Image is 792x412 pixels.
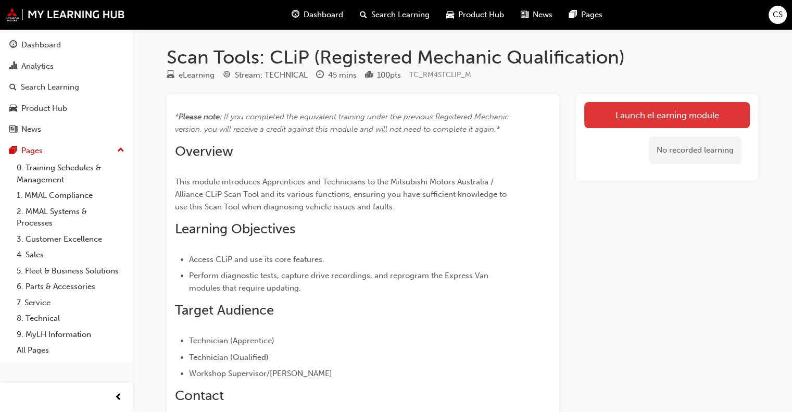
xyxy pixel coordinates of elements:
a: 5. Fleet & Business Solutions [12,263,129,279]
div: Points [365,69,401,82]
a: search-iconSearch Learning [351,4,438,26]
div: Stream [223,69,308,82]
span: car-icon [9,104,17,114]
button: Pages [4,141,129,160]
span: Product Hub [458,9,504,21]
span: Please note: ​ [179,112,224,121]
span: If you completed the equivalent training under the previous Registered Mechanic version, you will... [175,112,511,134]
span: news-icon [9,125,17,134]
span: Workshop Supervisor/[PERSON_NAME] [189,369,332,378]
a: 7. Service [12,295,129,311]
a: All Pages [12,342,129,358]
span: news-icon [521,8,529,21]
span: car-icon [446,8,454,21]
span: guage-icon [292,8,299,21]
span: News [533,9,552,21]
span: This module introduces Apprentices and Technicians to the Mitsubishi Motors Australia / Alliance ... [175,177,509,211]
span: pages-icon [569,8,577,21]
span: Overview [175,143,233,159]
span: Search Learning [371,9,430,21]
div: Search Learning [21,81,79,93]
span: Learning Objectives [175,221,295,237]
div: 100 pts [377,69,401,81]
a: Search Learning [4,78,129,97]
a: 3. Customer Excellence [12,231,129,247]
a: 1. MMAL Compliance [12,188,129,204]
div: News [21,123,41,135]
div: Type [167,69,215,82]
span: learningResourceType_ELEARNING-icon [167,71,174,80]
a: 8. Technical [12,310,129,327]
a: News [4,120,129,139]
a: Product Hub [4,99,129,118]
a: Launch eLearning module [584,102,750,128]
a: car-iconProduct Hub [438,4,512,26]
div: 45 mins [328,69,357,81]
a: pages-iconPages [561,4,611,26]
div: Pages [21,145,43,157]
span: guage-icon [9,41,17,50]
button: DashboardAnalyticsSearch LearningProduct HubNews [4,33,129,141]
span: search-icon [360,8,367,21]
a: 6. Parts & Accessories [12,279,129,295]
span: Dashboard [304,9,343,21]
div: eLearning [179,69,215,81]
h1: Scan Tools: CLiP (Registered Mechanic Qualification) [167,46,758,69]
div: No recorded learning [649,136,741,164]
span: CS [773,9,783,21]
span: Contact [175,388,224,404]
span: podium-icon [365,71,373,80]
span: Perform diagnostic tests, capture drive recordings, and reprogram the Express Van modules that re... [189,271,491,293]
span: target-icon [223,71,231,80]
span: Learning resource code [409,70,471,79]
span: pages-icon [9,146,17,156]
button: CS [769,6,787,24]
a: 0. Training Schedules & Management [12,160,129,188]
span: search-icon [9,83,17,92]
img: mmal [5,8,125,21]
span: Target Audience [175,302,274,318]
span: Technician (Apprentice) [189,336,274,345]
a: Dashboard [4,35,129,55]
div: Product Hub [21,103,67,115]
span: prev-icon [115,391,122,404]
a: 4. Sales [12,247,129,263]
a: news-iconNews [512,4,561,26]
a: 9. MyLH Information [12,327,129,343]
span: Access CLiP and use its core features. [189,255,324,264]
div: Dashboard [21,39,61,51]
span: chart-icon [9,62,17,71]
span: Pages [581,9,602,21]
div: Duration [316,69,357,82]
span: Technician (Qualified) [189,353,269,362]
a: 2. MMAL Systems & Processes [12,204,129,231]
span: up-icon [117,144,124,157]
div: Analytics [21,60,54,72]
a: Analytics [4,57,129,76]
a: guage-iconDashboard [283,4,351,26]
span: clock-icon [316,71,324,80]
div: Stream: TECHNICAL [235,69,308,81]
